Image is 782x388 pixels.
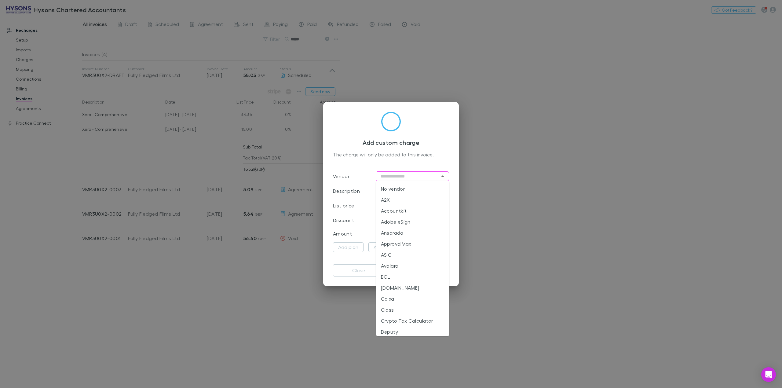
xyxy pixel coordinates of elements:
[761,367,776,382] div: Open Intercom Messenger
[333,242,364,252] button: Add plan
[376,249,449,260] li: ASIC
[333,202,354,209] p: List price
[333,217,354,224] p: Discount
[368,242,417,252] button: Add billing period
[376,293,449,304] li: Calxa
[333,173,349,180] p: Vendor
[376,183,449,194] li: No vendor
[376,205,449,216] li: Accountkit
[376,238,449,249] li: ApprovalMax
[376,260,449,271] li: Avalara
[376,326,449,337] li: Deputy
[376,216,449,227] li: Adobe eSign
[376,271,449,282] li: BGL
[376,304,449,315] li: Class
[333,187,360,195] p: Description
[376,194,449,205] li: A2X
[376,282,449,293] li: [DOMAIN_NAME]
[333,151,449,159] div: The charge will only be added to this invoice.
[376,227,449,238] li: Ansarada
[438,172,447,181] button: Close
[333,139,449,146] h3: Add custom charge
[333,264,384,276] button: Close
[333,230,352,237] p: Amount
[376,315,449,326] li: Crypto Tax Calculator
